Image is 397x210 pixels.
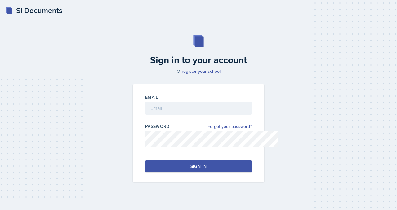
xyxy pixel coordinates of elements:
p: Or [129,68,268,74]
label: Email [145,94,158,100]
h2: Sign in to your account [129,55,268,66]
label: Password [145,123,170,129]
input: Email [145,102,252,115]
button: Sign in [145,160,252,172]
a: Forgot your password? [207,123,252,130]
a: register your school [182,68,221,74]
a: SI Documents [5,5,62,16]
div: Sign in [190,163,207,169]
